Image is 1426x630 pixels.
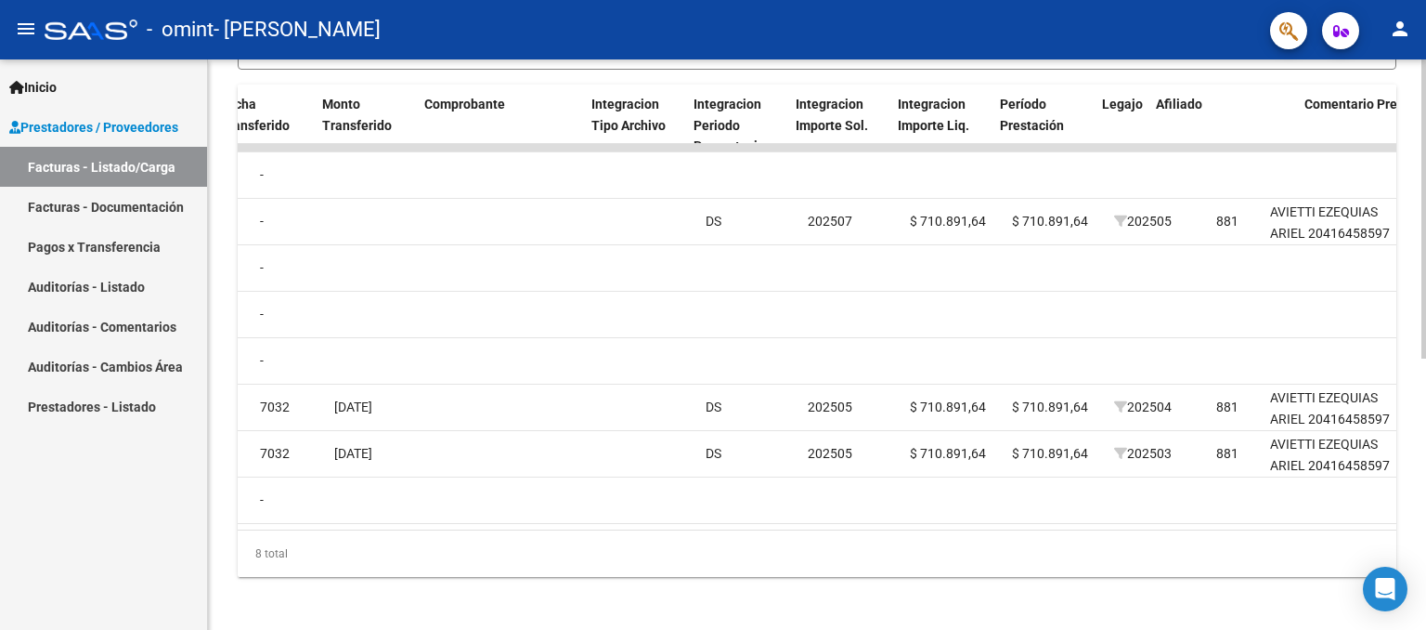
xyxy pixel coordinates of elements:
[890,85,992,166] datatable-header-cell: Integracion Importe Liq.
[1270,434,1404,477] div: AVIETTI EZEQUIAS ARIEL 20416458597
[260,307,264,322] span: -
[1270,387,1404,430] div: AVIETTI EZEQUIAS ARIEL 20416458597
[1012,400,1088,414] span: $ 710.891,64
[213,85,315,166] datatable-header-cell: Fecha Transferido
[1095,85,1148,166] datatable-header-cell: Legajo
[584,85,686,166] datatable-header-cell: Integracion Tipo Archivo
[334,446,372,461] span: [DATE]
[1114,446,1172,461] span: 202503
[788,85,890,166] datatable-header-cell: Integracion Importe Sol.
[1270,202,1404,244] div: AVIETTI EZEQUIAS ARIEL 20416458597
[1102,97,1143,112] span: Legajo
[315,85,417,166] datatable-header-cell: Monto Transferido
[1216,443,1238,465] div: 881
[260,400,290,414] span: 7032
[214,9,381,50] span: - [PERSON_NAME]
[694,97,772,154] span: Integracion Periodo Presentacion
[706,446,721,461] span: DS
[1000,97,1064,133] span: Período Prestación
[808,400,852,414] span: 202505
[260,353,264,368] span: -
[898,97,969,133] span: Integracion Importe Liq.
[260,214,264,229] span: -
[260,260,264,275] span: -
[9,117,178,138] span: Prestadores / Proveedores
[706,400,721,414] span: DS
[686,85,788,166] datatable-header-cell: Integracion Periodo Presentacion
[1012,446,1088,461] span: $ 710.891,64
[910,446,986,461] span: $ 710.891,64
[147,9,214,50] span: - omint
[322,97,392,133] span: Monto Transferido
[1363,567,1407,611] div: Open Intercom Messenger
[1216,397,1238,418] div: 881
[1114,214,1172,229] span: 202505
[334,400,372,414] span: [DATE]
[260,167,264,182] span: -
[424,97,505,112] span: Comprobante
[796,97,868,133] span: Integracion Importe Sol.
[1012,214,1088,229] span: $ 710.891,64
[220,97,290,133] span: Fecha Transferido
[260,446,290,461] span: 7032
[1114,400,1172,414] span: 202504
[706,214,721,229] span: DS
[808,446,852,461] span: 202505
[992,85,1095,166] datatable-header-cell: Período Prestación
[9,77,57,98] span: Inicio
[238,531,1396,577] div: 8 total
[1148,85,1297,166] datatable-header-cell: Afiliado
[1156,97,1202,112] span: Afiliado
[417,85,584,166] datatable-header-cell: Comprobante
[15,18,37,40] mat-icon: menu
[591,97,666,133] span: Integracion Tipo Archivo
[1389,18,1411,40] mat-icon: person
[808,214,852,229] span: 202507
[260,492,264,507] span: -
[910,400,986,414] span: $ 710.891,64
[910,214,986,229] span: $ 710.891,64
[1216,211,1238,232] div: 881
